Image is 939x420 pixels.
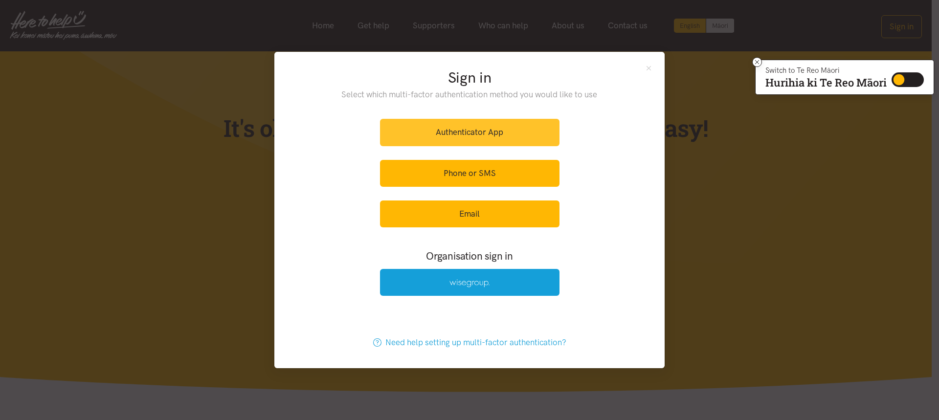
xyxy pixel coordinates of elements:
[353,249,586,263] h3: Organisation sign in
[363,329,577,356] a: Need help setting up multi-factor authentication?
[380,160,559,187] a: Phone or SMS
[322,67,618,88] h2: Sign in
[765,67,887,73] p: Switch to Te Reo Māori
[380,200,559,227] a: Email
[380,119,559,146] a: Authenticator App
[645,64,653,72] button: Close
[322,88,618,101] p: Select which multi-factor authentication method you would like to use
[449,279,490,287] img: Wise Group
[765,78,887,87] p: Hurihia ki Te Reo Māori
